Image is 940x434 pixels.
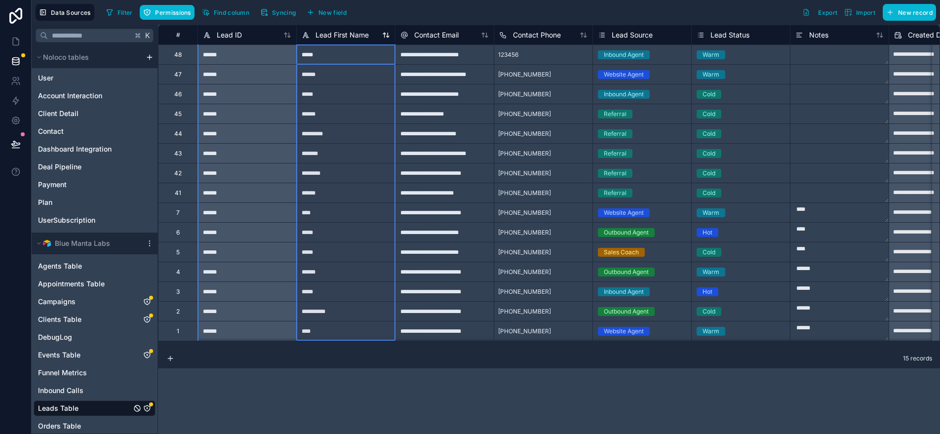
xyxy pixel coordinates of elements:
[174,71,182,79] div: 47
[498,209,551,217] span: [PHONE_NUMBER]
[604,129,627,138] div: Referral
[166,31,190,39] div: #
[879,4,936,21] a: New record
[144,32,151,39] span: K
[703,169,715,178] div: Cold
[174,150,182,158] div: 43
[604,268,649,276] div: Outbound Agent
[604,208,644,217] div: Website Agent
[903,355,932,362] span: 15 records
[174,169,182,177] div: 42
[214,9,249,16] span: Find column
[176,308,180,316] div: 2
[604,169,627,178] div: Referral
[498,308,551,316] span: [PHONE_NUMBER]
[174,90,182,98] div: 46
[315,30,369,40] span: Lead First Name
[498,229,551,237] span: [PHONE_NUMBER]
[703,129,715,138] div: Cold
[174,130,182,138] div: 44
[102,5,136,20] button: Filter
[604,189,627,197] div: Referral
[140,5,198,20] a: Permissions
[303,5,350,20] button: New field
[318,9,347,16] span: New field
[604,228,649,237] div: Outbound Agent
[809,30,828,40] span: Notes
[604,327,644,336] div: Website Agent
[604,248,639,257] div: Sales Coach
[703,327,719,336] div: Warm
[155,9,191,16] span: Permissions
[498,169,551,177] span: [PHONE_NUMBER]
[414,30,459,40] span: Contact Email
[176,248,180,256] div: 5
[841,4,879,21] button: Import
[257,5,303,20] a: Syncing
[703,90,715,99] div: Cold
[703,110,715,118] div: Cold
[703,307,715,316] div: Cold
[898,9,933,16] span: New record
[140,5,194,20] button: Permissions
[176,209,180,217] div: 7
[177,327,179,335] div: 1
[604,149,627,158] div: Referral
[703,149,715,158] div: Cold
[604,50,644,59] div: Inbound Agent
[498,90,551,98] span: [PHONE_NUMBER]
[117,9,133,16] span: Filter
[498,248,551,256] span: [PHONE_NUMBER]
[217,30,242,40] span: Lead ID
[51,9,91,16] span: Data Sources
[257,5,299,20] button: Syncing
[703,208,719,217] div: Warm
[174,110,182,118] div: 45
[176,268,180,276] div: 4
[604,110,627,118] div: Referral
[703,228,712,237] div: Hot
[612,30,653,40] span: Lead Source
[856,9,875,16] span: Import
[36,4,94,21] button: Data Sources
[176,288,180,296] div: 3
[498,150,551,158] span: [PHONE_NUMBER]
[175,189,181,197] div: 41
[710,30,749,40] span: Lead Status
[498,130,551,138] span: [PHONE_NUMBER]
[703,50,719,59] div: Warm
[498,110,551,118] span: [PHONE_NUMBER]
[198,5,253,20] button: Find column
[818,9,837,16] span: Export
[799,4,841,21] button: Export
[498,268,551,276] span: [PHONE_NUMBER]
[703,268,719,276] div: Warm
[703,287,712,296] div: Hot
[703,70,719,79] div: Warm
[498,51,518,59] span: 123456
[703,248,715,257] div: Cold
[498,288,551,296] span: [PHONE_NUMBER]
[604,287,644,296] div: Inbound Agent
[703,189,715,197] div: Cold
[883,4,936,21] button: New record
[498,71,551,79] span: [PHONE_NUMBER]
[176,229,180,237] div: 6
[604,90,644,99] div: Inbound Agent
[498,327,551,335] span: [PHONE_NUMBER]
[604,307,649,316] div: Outbound Agent
[174,51,182,59] div: 48
[498,189,551,197] span: [PHONE_NUMBER]
[513,30,561,40] span: Contact Phone
[272,9,296,16] span: Syncing
[604,70,644,79] div: Website Agent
